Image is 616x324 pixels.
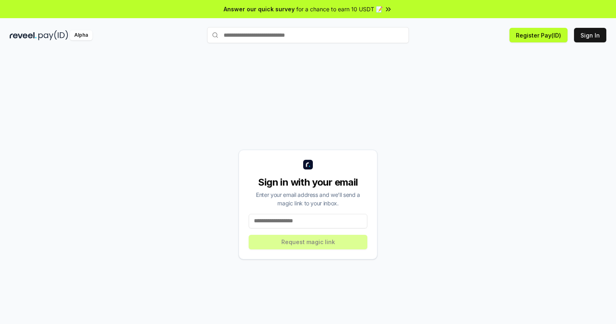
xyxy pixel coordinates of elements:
div: Enter your email address and we’ll send a magic link to your inbox. [249,190,367,207]
span: Answer our quick survey [224,5,295,13]
span: for a chance to earn 10 USDT 📝 [296,5,383,13]
button: Sign In [574,28,606,42]
img: pay_id [38,30,68,40]
img: reveel_dark [10,30,37,40]
div: Alpha [70,30,92,40]
div: Sign in with your email [249,176,367,189]
img: logo_small [303,160,313,169]
button: Register Pay(ID) [509,28,568,42]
